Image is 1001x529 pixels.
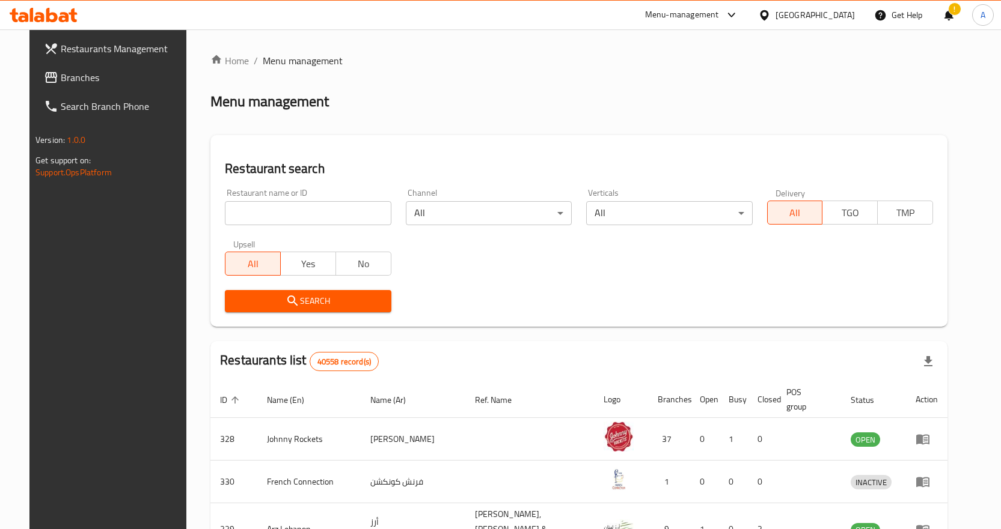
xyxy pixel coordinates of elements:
th: Branches [648,381,690,418]
td: 328 [210,418,257,461]
th: Action [906,381,947,418]
h2: Menu management [210,92,329,111]
td: 1 [719,418,748,461]
span: TMP [883,204,928,222]
span: TGO [827,204,873,222]
span: Search Branch Phone [61,99,187,113]
span: Get support on: [35,153,91,168]
td: 37 [648,418,690,461]
td: 0 [690,418,719,461]
label: Delivery [776,189,806,197]
a: Support.OpsPlatform [35,165,112,180]
span: POS group [786,385,827,414]
h2: Restaurant search [225,160,933,178]
span: Restaurants Management [61,41,187,56]
button: All [225,252,281,276]
div: All [406,201,572,225]
span: OPEN [851,433,880,447]
nav: breadcrumb [210,53,947,68]
span: Search [234,294,381,309]
span: INACTIVE [851,476,892,489]
span: Branches [61,70,187,85]
span: Yes [286,255,331,273]
button: No [335,252,391,276]
span: Menu management [263,53,343,68]
div: INACTIVE [851,475,892,489]
button: Yes [280,252,336,276]
span: Version: [35,132,65,148]
td: [PERSON_NAME] [361,418,465,461]
a: Search Branch Phone [34,92,197,121]
span: No [341,255,387,273]
div: Menu [916,432,938,446]
td: 0 [748,461,777,503]
span: Name (Ar) [370,393,421,407]
div: Menu [916,474,938,489]
div: Total records count [310,352,379,371]
img: Johnny Rockets [604,422,634,452]
button: All [767,201,823,225]
span: All [230,255,276,273]
li: / [254,53,258,68]
td: فرنش كونكشن [361,461,465,503]
span: Name (En) [267,393,320,407]
input: Search for restaurant name or ID.. [225,201,391,225]
span: Ref. Name [475,393,527,407]
a: Restaurants Management [34,34,197,63]
span: A [981,8,985,22]
a: Home [210,53,249,68]
button: TGO [822,201,878,225]
td: 0 [719,461,748,503]
div: [GEOGRAPHIC_DATA] [776,8,855,22]
th: Closed [748,381,777,418]
span: ID [220,393,243,407]
td: French Connection [257,461,361,503]
span: 1.0.0 [67,132,85,148]
span: Status [851,393,890,407]
td: 330 [210,461,257,503]
button: Search [225,290,391,312]
label: Upsell [233,240,256,248]
button: TMP [877,201,933,225]
th: Open [690,381,719,418]
span: 40558 record(s) [310,356,378,367]
td: 0 [690,461,719,503]
div: Menu-management [645,8,719,22]
h2: Restaurants list [220,351,379,371]
th: Busy [719,381,748,418]
td: 1 [648,461,690,503]
td: 0 [748,418,777,461]
td: Johnny Rockets [257,418,361,461]
a: Branches [34,63,197,92]
th: Logo [594,381,648,418]
span: All [773,204,818,222]
img: French Connection [604,464,634,494]
div: All [586,201,752,225]
div: Export file [914,347,943,376]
